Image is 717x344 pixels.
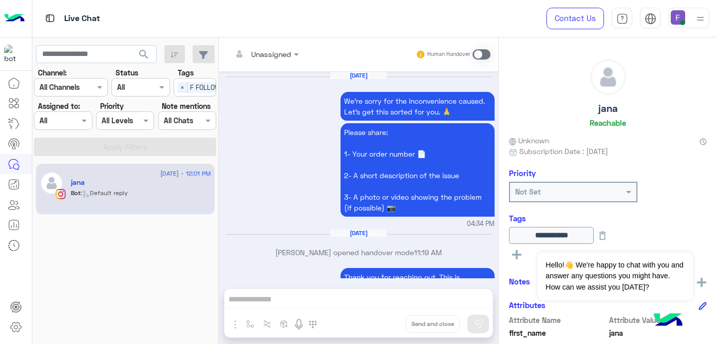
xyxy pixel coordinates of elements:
span: Subscription Date : [DATE] [519,146,608,157]
h6: Priority [509,168,536,178]
h5: jana [71,178,85,187]
span: search [138,48,150,61]
p: Live Chat [64,12,100,26]
img: defaultAdmin.png [40,171,63,195]
span: 04:34 PM [467,219,495,229]
h6: Tags [509,214,707,223]
p: [PERSON_NAME] opened handover mode [223,247,495,258]
span: F FOLLOW UP [187,82,233,93]
img: Instagram [55,189,66,199]
p: 25/8/2025, 11:19 AM [341,268,495,308]
span: jana [609,328,707,338]
span: : Default reply [81,189,128,197]
img: tab [645,13,656,25]
button: search [131,45,157,67]
h6: Attributes [509,300,545,310]
h6: [DATE] [330,72,387,79]
button: Apply Filters [34,138,216,156]
label: Status [116,67,138,78]
img: hulul-logo.png [650,303,686,339]
span: × [178,82,187,93]
h6: [DATE] [330,230,387,237]
button: Send and close [406,315,460,333]
label: Priority [100,101,124,111]
label: Assigned to: [38,101,80,111]
span: first_name [509,328,607,338]
span: Unknown [509,135,549,146]
label: Note mentions [162,101,211,111]
img: userImage [671,10,685,25]
h6: Notes [509,277,530,286]
h6: Reachable [590,118,626,127]
a: tab [612,8,632,29]
span: Attribute Value [609,315,707,326]
h5: jana [598,103,618,114]
span: Attribute Name [509,315,607,326]
small: Human Handover [427,50,470,59]
label: Tags [178,67,194,78]
span: 11:19 AM [414,248,442,257]
p: 24/8/2025, 4:34 PM [341,92,495,121]
img: tab [44,12,56,25]
span: Hello!👋 We're happy to chat with you and answer any questions you might have. How can we assist y... [538,252,692,300]
img: profile [694,12,707,25]
span: [DATE] - 12:01 PM [160,169,211,178]
span: Bot [71,189,81,197]
a: Contact Us [546,8,604,29]
img: defaultAdmin.png [591,60,626,94]
img: 317874714732967 [4,45,23,63]
label: Channel: [38,67,67,78]
img: add [697,278,706,287]
p: 24/8/2025, 4:34 PM [341,123,495,217]
img: tab [616,13,628,25]
img: Logo [4,8,25,29]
